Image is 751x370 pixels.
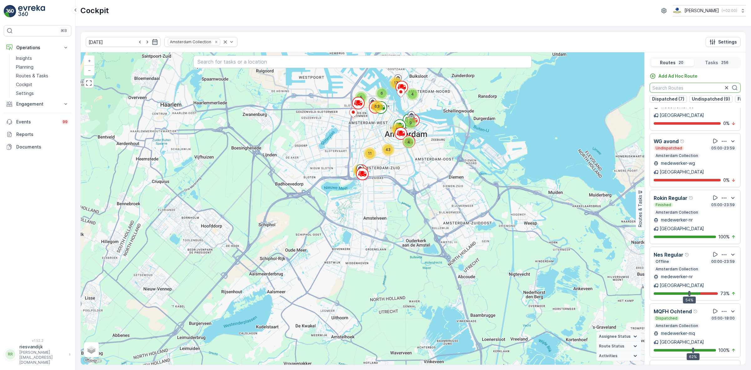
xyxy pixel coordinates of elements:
p: [GEOGRAPHIC_DATA] [660,282,704,289]
p: Engagement [16,101,59,107]
p: Finished [655,202,672,207]
p: Reports [16,131,69,138]
p: 100 % [718,234,730,240]
p: Tasks [705,60,718,66]
div: 17 [390,77,402,89]
p: riesvandijk [19,344,66,350]
div: 5 [355,91,367,104]
p: [PERSON_NAME][EMAIL_ADDRESS][DOMAIN_NAME] [19,350,66,365]
a: Planning [13,63,71,71]
div: Help Tooltip Icon [685,252,690,257]
a: Open this area in Google Maps (opens a new window) [82,357,103,365]
a: Settings [13,89,71,98]
span: 11 [368,151,372,156]
div: 60 [353,164,365,177]
p: MQFH Ochtend [654,308,692,315]
div: 43 [382,143,394,156]
p: ( +02:00 ) [722,8,737,13]
a: Routes & Tasks [13,71,71,80]
p: 0 % [723,177,730,183]
span: Assignee Status [599,334,631,339]
span: − [88,67,91,73]
p: Undispatched [655,146,683,151]
img: basis-logo_rgb2x.png [673,7,682,14]
p: Settings [16,90,34,96]
p: [GEOGRAPHIC_DATA] [660,169,704,175]
span: 5 [360,95,362,100]
button: Undispatched (9) [689,95,733,103]
a: Add Ad Hoc Route [650,73,697,79]
button: Operations [4,41,71,54]
p: 05:00-23:59 [711,146,735,151]
a: Documents [4,141,71,153]
p: medewerker-mq [660,330,695,336]
img: Google [82,357,103,365]
p: medewerker-nr [660,217,693,223]
span: 32 [395,127,400,132]
div: 4 [402,136,415,149]
a: Layers [84,343,98,357]
img: logo [4,5,16,18]
span: 63 [375,104,380,109]
p: [PERSON_NAME] [684,8,719,14]
p: 73 % [720,290,730,297]
span: 9 [409,121,412,125]
p: 100 % [718,347,730,353]
input: dd/mm/yyyy [86,37,161,47]
input: Search Routes [650,83,741,93]
p: WG avond [654,138,679,145]
a: Cockpit [13,80,71,89]
div: 54% [683,297,696,304]
div: RR [5,349,15,359]
span: 17 [394,81,398,85]
p: Insights [16,55,32,61]
span: Route Status [599,344,624,349]
img: logo_light-DOdMpM7g.png [18,5,45,18]
p: Amsterdam Collection [655,323,699,328]
button: RRriesvandijk[PERSON_NAME][EMAIL_ADDRESS][DOMAIN_NAME] [4,344,71,365]
p: 0 % [723,120,730,127]
span: 43 [386,147,391,152]
summary: Assignee Status [596,332,641,341]
div: 63 [371,100,383,113]
p: Documents [16,144,69,150]
p: Operations [16,44,59,51]
p: Rokin Regular [654,194,687,202]
div: 32 [391,123,404,136]
p: Amsterdam Collection [655,267,699,272]
div: 4 [406,88,419,101]
a: Zoom In [84,56,94,65]
span: + [88,58,91,63]
p: 99 [63,119,68,124]
span: 4 [407,140,410,144]
span: 4 [411,92,414,96]
p: Nes Regular [654,251,683,258]
input: Search for tasks or a location [193,55,532,68]
p: Events [16,119,58,125]
span: v 1.52.2 [4,339,71,342]
button: [PERSON_NAME](+02:00) [673,5,746,16]
summary: Route Status [596,341,641,351]
p: Routes & Tasks [16,73,48,79]
p: [GEOGRAPHIC_DATA] [660,339,704,345]
p: [GEOGRAPHIC_DATA] [660,226,704,232]
p: 05:00-18:00 [711,316,735,321]
p: Undispatched (9) [692,96,730,102]
div: Help Tooltip Icon [693,309,698,314]
a: Zoom Out [84,65,94,75]
div: Amsterdam Collection [168,39,212,45]
p: 256 [721,60,729,65]
p: Dispatched [655,316,678,321]
p: Cockpit [16,81,32,88]
p: 05:00-23:59 [711,202,735,207]
p: Amsterdam Collection [655,210,699,215]
a: Insights [13,54,71,63]
p: Add Ad Hoc Route [658,73,697,79]
p: Settings [718,39,737,45]
p: Planning [16,64,33,70]
a: Reports [4,128,71,141]
p: [GEOGRAPHIC_DATA] [660,112,704,118]
p: Offline [655,259,670,264]
a: Events99 [4,116,71,128]
div: 9 [404,117,417,129]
